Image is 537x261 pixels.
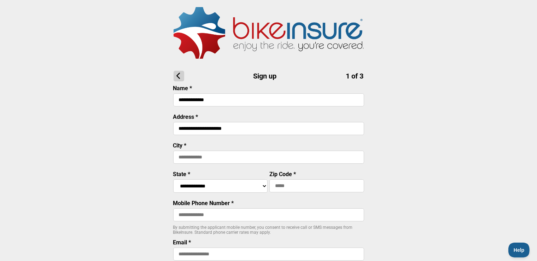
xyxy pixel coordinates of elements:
label: City * [173,142,187,149]
label: Email * [173,239,191,246]
label: Address * [173,114,198,120]
iframe: Toggle Customer Support [508,243,530,257]
span: 1 of 3 [346,72,363,80]
label: Zip Code * [269,171,296,178]
h1: Sign up [174,71,363,81]
label: State * [173,171,191,178]
p: By submitting the applicant mobile number, you consent to receive call or SMS messages from BikeI... [173,225,364,235]
label: Name * [173,85,192,92]
label: Mobile Phone Number * [173,200,234,207]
